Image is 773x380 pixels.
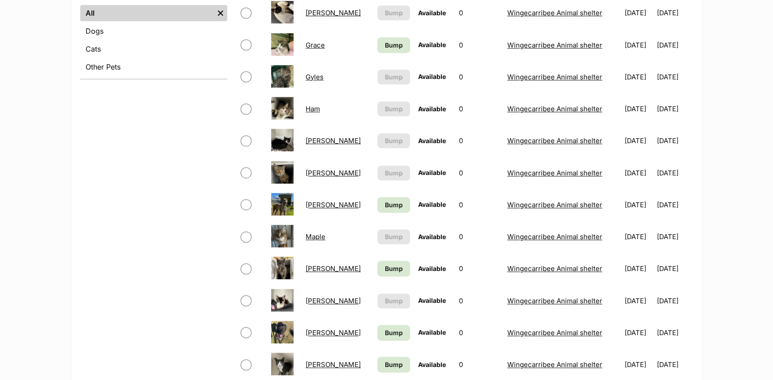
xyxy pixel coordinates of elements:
[455,125,503,156] td: 0
[385,264,403,273] span: Bump
[657,253,692,284] td: [DATE]
[80,5,214,21] a: All
[377,229,410,244] button: Bump
[306,105,320,113] a: Ham
[306,41,325,49] a: Grace
[385,232,403,241] span: Bump
[377,101,410,116] button: Bump
[80,23,227,39] a: Dogs
[377,325,410,341] a: Bump
[80,59,227,75] a: Other Pets
[657,317,692,348] td: [DATE]
[507,201,602,209] a: Wingecarribee Animal shelter
[306,201,361,209] a: [PERSON_NAME]
[418,201,446,208] span: Available
[418,297,446,304] span: Available
[507,360,602,369] a: Wingecarribee Animal shelter
[377,166,410,180] button: Bump
[214,5,227,21] a: Remove filter
[657,189,692,220] td: [DATE]
[385,40,403,50] span: Bump
[418,169,446,176] span: Available
[455,189,503,220] td: 0
[455,30,503,61] td: 0
[657,30,692,61] td: [DATE]
[377,70,410,84] button: Bump
[507,328,602,337] a: Wingecarribee Animal shelter
[385,360,403,369] span: Bump
[507,41,602,49] a: Wingecarribee Animal shelter
[418,265,446,272] span: Available
[455,285,503,316] td: 0
[621,253,656,284] td: [DATE]
[306,136,361,145] a: [PERSON_NAME]
[621,157,656,188] td: [DATE]
[455,221,503,252] td: 0
[621,189,656,220] td: [DATE]
[507,73,602,81] a: Wingecarribee Animal shelter
[621,61,656,92] td: [DATE]
[418,137,446,144] span: Available
[385,72,403,82] span: Bump
[507,264,602,273] a: Wingecarribee Animal shelter
[418,361,446,368] span: Available
[80,41,227,57] a: Cats
[455,61,503,92] td: 0
[507,9,602,17] a: Wingecarribee Animal shelter
[306,169,361,177] a: [PERSON_NAME]
[418,105,446,113] span: Available
[385,168,403,178] span: Bump
[385,200,403,210] span: Bump
[306,328,361,337] a: [PERSON_NAME]
[306,264,361,273] a: [PERSON_NAME]
[377,261,410,276] a: Bump
[306,9,361,17] a: [PERSON_NAME]
[657,61,692,92] td: [DATE]
[418,9,446,17] span: Available
[507,169,602,177] a: Wingecarribee Animal shelter
[306,360,361,369] a: [PERSON_NAME]
[507,105,602,113] a: Wingecarribee Animal shelter
[418,41,446,48] span: Available
[385,136,403,145] span: Bump
[418,328,446,336] span: Available
[306,73,324,81] a: Gyles
[621,221,656,252] td: [DATE]
[657,157,692,188] td: [DATE]
[507,232,602,241] a: Wingecarribee Animal shelter
[306,297,361,305] a: [PERSON_NAME]
[657,93,692,124] td: [DATE]
[621,125,656,156] td: [DATE]
[418,73,446,80] span: Available
[306,232,325,241] a: Maple
[377,5,410,20] button: Bump
[377,133,410,148] button: Bump
[385,328,403,337] span: Bump
[455,157,503,188] td: 0
[377,197,410,213] a: Bump
[385,296,403,306] span: Bump
[377,37,410,53] a: Bump
[657,349,692,380] td: [DATE]
[507,136,602,145] a: Wingecarribee Animal shelter
[657,221,692,252] td: [DATE]
[385,104,403,114] span: Bump
[455,93,503,124] td: 0
[455,253,503,284] td: 0
[621,349,656,380] td: [DATE]
[80,3,227,79] div: Species
[385,8,403,17] span: Bump
[657,285,692,316] td: [DATE]
[621,93,656,124] td: [DATE]
[621,30,656,61] td: [DATE]
[621,317,656,348] td: [DATE]
[507,297,602,305] a: Wingecarribee Animal shelter
[377,357,410,372] a: Bump
[377,293,410,308] button: Bump
[455,349,503,380] td: 0
[657,125,692,156] td: [DATE]
[418,233,446,240] span: Available
[621,285,656,316] td: [DATE]
[455,317,503,348] td: 0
